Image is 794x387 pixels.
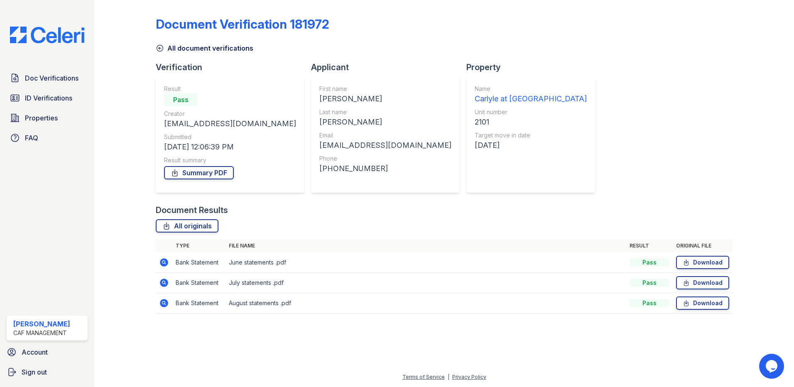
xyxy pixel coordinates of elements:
span: ID Verifications [25,93,72,103]
div: Result summary [164,156,296,164]
a: Doc Verifications [7,70,88,86]
td: Bank Statement [172,293,225,314]
a: Download [676,256,729,269]
div: [DATE] [475,140,587,151]
div: [PERSON_NAME] [319,93,451,105]
a: Privacy Policy [452,374,486,380]
th: Type [172,239,225,252]
img: CE_Logo_Blue-a8612792a0a2168367f1c8372b55b34899dd931a85d93a1a3d3e32e68fde9ad4.png [3,27,91,43]
div: Submitted [164,133,296,141]
a: All originals [156,219,218,233]
span: Account [22,347,48,357]
div: Pass [630,299,669,307]
a: All document verifications [156,43,253,53]
div: [PHONE_NUMBER] [319,163,451,174]
div: Verification [156,61,311,73]
div: Applicant [311,61,466,73]
td: June statements .pdf [225,252,626,273]
div: CAF Management [13,329,70,337]
div: Email [319,131,451,140]
div: | [448,374,449,380]
div: Last name [319,108,451,116]
div: 2101 [475,116,587,128]
td: July statements .pdf [225,273,626,293]
span: Properties [25,113,58,123]
div: [EMAIL_ADDRESS][DOMAIN_NAME] [164,118,296,130]
div: [DATE] 12:06:39 PM [164,141,296,153]
a: Sign out [3,364,91,380]
div: Document Verification 181972 [156,17,329,32]
a: Terms of Service [402,374,445,380]
div: [PERSON_NAME] [13,319,70,329]
div: Result [164,85,296,93]
span: Sign out [22,367,47,377]
div: Carlyle at [GEOGRAPHIC_DATA] [475,93,587,105]
span: Doc Verifications [25,73,78,83]
a: Name Carlyle at [GEOGRAPHIC_DATA] [475,85,587,105]
div: Name [475,85,587,93]
div: Phone [319,154,451,163]
th: File name [225,239,626,252]
a: Summary PDF [164,166,234,179]
div: [PERSON_NAME] [319,116,451,128]
div: Creator [164,110,296,118]
a: Account [3,344,91,360]
span: FAQ [25,133,38,143]
th: Result [626,239,673,252]
a: Download [676,296,729,310]
td: Bank Statement [172,273,225,293]
div: Pass [164,93,197,106]
td: August statements .pdf [225,293,626,314]
div: Target move in date [475,131,587,140]
div: [EMAIL_ADDRESS][DOMAIN_NAME] [319,140,451,151]
div: Document Results [156,204,228,216]
iframe: chat widget [759,354,786,379]
div: Unit number [475,108,587,116]
div: First name [319,85,451,93]
th: Original file [673,239,733,252]
td: Bank Statement [172,252,225,273]
div: Pass [630,279,669,287]
a: Properties [7,110,88,126]
a: FAQ [7,130,88,146]
a: ID Verifications [7,90,88,106]
div: Pass [630,258,669,267]
a: Download [676,276,729,289]
div: Property [466,61,602,73]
